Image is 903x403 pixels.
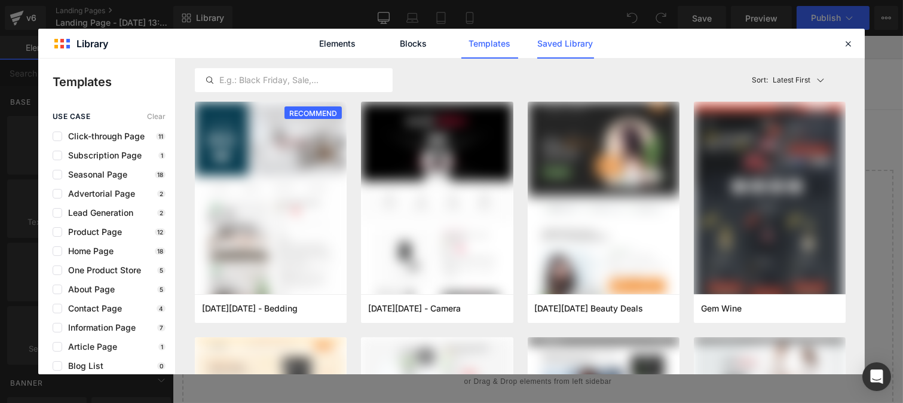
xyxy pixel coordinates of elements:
[62,361,103,371] span: Blog List
[234,6,496,16] span: AUJOURD'HUI -30% SUR LES 100 PREMIÈRES COMMANDES
[53,112,90,121] span: use case
[195,73,392,87] input: E.g.: Black Friday, Sale,...
[535,303,644,314] span: Black Friday Beauty Deals
[773,75,811,86] p: Latest First
[62,265,141,275] span: One Product Store
[461,29,518,59] a: Templates
[157,305,166,312] p: 4
[62,227,122,237] span: Product Page
[62,342,117,352] span: Article Page
[528,102,679,306] img: bb39deda-7990-40f7-8e83-51ac06fbe917.png
[62,323,136,332] span: Information Page
[701,303,742,314] span: Gem Wine
[32,37,108,60] a: GOOGLE
[644,35,670,62] summary: Recherche
[752,76,769,84] span: Sort:
[311,308,419,332] a: Explore Template
[169,43,204,54] span: Catalog
[157,362,166,370] p: 0
[62,208,133,218] span: Lead Generation
[62,132,145,141] span: Click-through Page
[158,152,166,159] p: 1
[368,303,461,314] span: Black Friday - Camera
[155,228,166,236] p: 12
[161,36,211,61] a: Catalog
[218,43,254,54] span: Contact
[36,39,103,57] span: GOOGLE
[211,36,261,61] a: Contact
[156,133,166,140] p: 11
[127,43,154,54] span: Home
[29,162,702,176] p: Start building your page
[62,246,114,256] span: Home Page
[748,68,846,92] button: Latest FirstSort:Latest First
[310,29,366,59] a: Elements
[202,303,298,314] span: Cyber Monday - Bedding
[157,267,166,274] p: 5
[62,189,135,199] span: Advertorial Page
[62,285,115,294] span: About Page
[157,324,166,331] p: 7
[158,343,166,350] p: 1
[155,248,166,255] p: 18
[157,286,166,293] p: 5
[62,151,142,160] span: Subscription Page
[53,73,175,91] p: Templates
[537,29,594,59] a: Saved Library
[147,112,166,121] span: Clear
[694,102,846,306] img: 415fe324-69a9-4270-94dc-8478512c9daa.png
[29,341,702,350] p: or Drag & Drop elements from left sidebar
[155,171,166,178] p: 18
[62,170,127,179] span: Seasonal Page
[862,362,891,391] div: Open Intercom Messenger
[385,29,442,59] a: Blocks
[62,304,122,313] span: Contact Page
[284,106,342,120] span: RECOMMEND
[120,36,161,61] a: Home
[157,209,166,216] p: 2
[157,190,166,197] p: 2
